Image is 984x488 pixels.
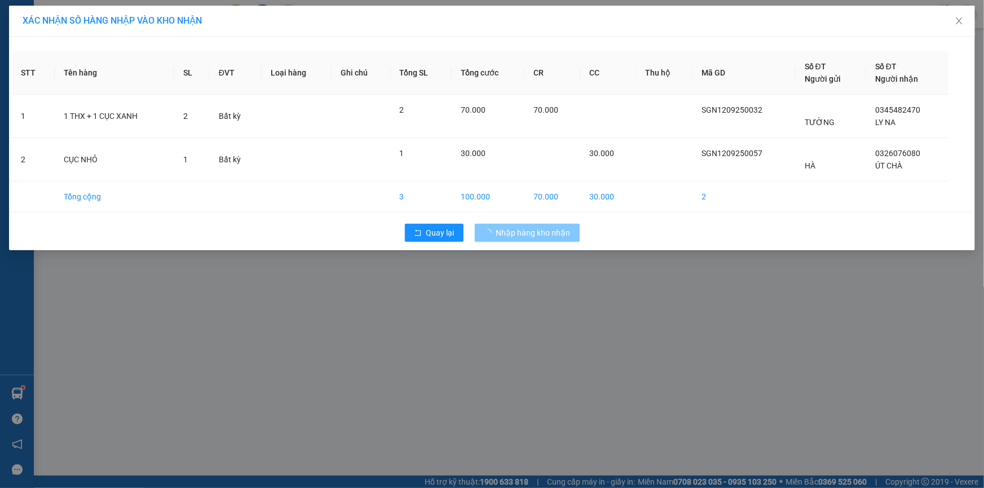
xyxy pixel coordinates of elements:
[400,105,404,114] span: 2
[524,51,580,95] th: CR
[73,48,188,64] div: 0907478157
[452,51,524,95] th: Tổng cước
[955,16,964,25] span: close
[210,138,262,181] td: Bất kỳ
[496,227,571,239] span: Nhập hàng kho nhận
[701,105,762,114] span: SGN1209250032
[533,105,558,114] span: 70.000
[55,51,175,95] th: Tên hàng
[461,105,486,114] span: 70.000
[73,10,188,35] div: [GEOGRAPHIC_DATA]
[262,51,332,95] th: Loại hàng
[55,138,175,181] td: CỤC NHỎ
[12,95,55,138] td: 1
[461,149,486,158] span: 30.000
[875,62,897,71] span: Số ĐT
[8,72,26,84] span: CR :
[692,181,796,212] td: 2
[580,181,636,212] td: 30.000
[636,51,692,95] th: Thu hộ
[332,51,390,95] th: Ghi chú
[805,118,835,127] span: TƯỜNG
[210,51,262,95] th: ĐVT
[805,161,815,170] span: HÀ
[73,10,100,21] span: Nhận:
[484,229,496,237] span: loading
[426,227,455,239] span: Quay lại
[805,74,841,83] span: Người gửi
[73,35,188,48] div: ĐỆ
[400,149,404,158] span: 1
[589,149,614,158] span: 30.000
[12,138,55,181] td: 2
[12,51,55,95] th: STT
[580,51,636,95] th: CC
[875,161,902,170] span: ÚT CHÀ
[701,149,762,158] span: SGN1209250057
[391,51,452,95] th: Tổng SL
[692,51,796,95] th: Mã GD
[10,11,27,23] span: Gửi:
[183,155,188,164] span: 1
[875,149,920,158] span: 0326076080
[391,181,452,212] td: 3
[10,10,65,37] div: Cầu Ngang
[524,181,580,212] td: 70.000
[452,181,524,212] td: 100.000
[55,181,175,212] td: Tổng cộng
[183,112,188,121] span: 2
[174,51,210,95] th: SL
[475,224,580,242] button: Nhập hàng kho nhận
[943,6,975,37] button: Close
[805,62,826,71] span: Số ĐT
[8,71,67,85] div: 30.000
[23,15,202,26] span: XÁC NHẬN SỐ HÀNG NHẬP VÀO KHO NHẬN
[875,105,920,114] span: 0345482470
[875,118,895,127] span: LY NA
[875,74,918,83] span: Người nhận
[55,95,175,138] td: 1 THX + 1 CỤC XANH
[405,224,464,242] button: rollbackQuay lại
[210,95,262,138] td: Bất kỳ
[414,229,422,238] span: rollback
